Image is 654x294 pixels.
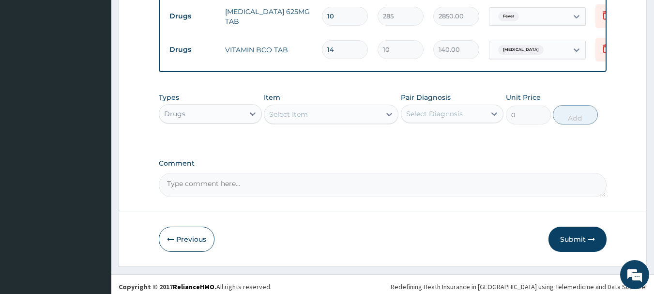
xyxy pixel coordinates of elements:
[406,109,463,119] div: Select Diagnosis
[159,227,214,252] button: Previous
[165,7,220,25] td: Drugs
[159,159,607,168] label: Comment
[553,105,598,124] button: Add
[498,12,519,21] span: Fever
[56,86,134,184] span: We're online!
[391,282,647,292] div: Redefining Heath Insurance in [GEOGRAPHIC_DATA] using Telemedicine and Data Science!
[401,93,451,102] label: Pair Diagnosis
[220,40,317,60] td: VITAMIN BCO TAB
[269,109,308,119] div: Select Item
[506,93,541,102] label: Unit Price
[173,282,214,291] a: RelianceHMO
[165,41,220,59] td: Drugs
[18,48,39,73] img: d_794563401_company_1708531726252_794563401
[159,93,179,102] label: Types
[264,93,280,102] label: Item
[5,193,184,227] textarea: Type your message and hit 'Enter'
[220,2,317,31] td: [MEDICAL_DATA] 625MG TAB
[119,282,216,291] strong: Copyright © 2017 .
[50,54,163,67] div: Chat with us now
[498,45,544,55] span: [MEDICAL_DATA]
[159,5,182,28] div: Minimize live chat window
[164,109,185,119] div: Drugs
[548,227,607,252] button: Submit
